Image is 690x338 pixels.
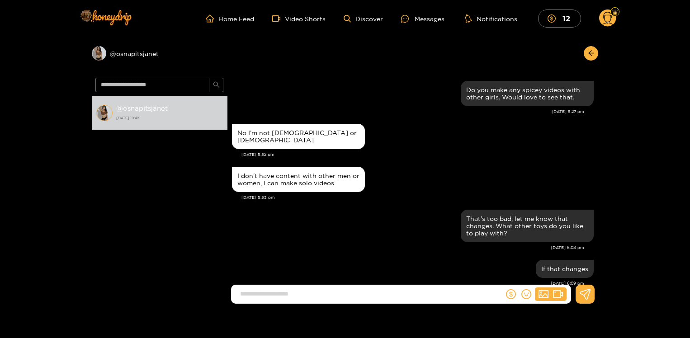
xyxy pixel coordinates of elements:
img: Fan Level [612,9,618,15]
div: [DATE] 5:27 pm [232,108,584,115]
div: [DATE] 5:53 pm [241,194,594,201]
span: arrow-left [588,50,595,57]
img: conversation [96,105,113,121]
div: Sep. 23, 6:09 pm [536,260,594,278]
span: video-camera [553,289,563,299]
button: Notifications [463,14,520,23]
a: Discover [344,15,383,23]
mark: 12 [561,14,572,23]
div: [DATE] 6:09 pm [232,280,584,286]
div: [DATE] 6:08 pm [232,244,584,251]
div: Messages [401,14,444,24]
div: Sep. 23, 5:52 pm [232,124,365,149]
span: home [206,14,218,23]
a: Home Feed [206,14,254,23]
button: arrow-left [584,46,598,61]
button: 12 [538,9,581,27]
div: Do you make any spicey videos with other girls. Would love to see that. [466,86,588,101]
span: search [213,81,220,89]
div: That’s too bad, let me know that changes. What other toys do you like to play with? [466,215,588,237]
span: picture [539,289,548,299]
div: @osnapitsjanet [92,46,227,61]
div: Sep. 23, 5:27 pm [461,81,594,106]
span: smile [521,289,531,299]
button: dollar [504,287,518,301]
span: dollar [506,289,516,299]
span: dollar [548,14,560,23]
div: Sep. 23, 5:53 pm [232,167,365,192]
div: No I’m not [DEMOGRAPHIC_DATA] or [DEMOGRAPHIC_DATA] [237,129,359,144]
strong: @ osnapitsjanet [116,104,168,112]
div: [DATE] 5:52 pm [241,151,594,158]
button: search [209,78,223,92]
div: I don't have content with other men or women, I can make solo videos [237,172,359,187]
button: picturevideo-camera [535,287,567,301]
div: If that changes [541,265,588,272]
span: video-camera [272,14,285,23]
strong: [DATE] 19:42 [116,114,223,122]
a: Video Shorts [272,14,326,23]
div: Sep. 23, 6:08 pm [461,210,594,242]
